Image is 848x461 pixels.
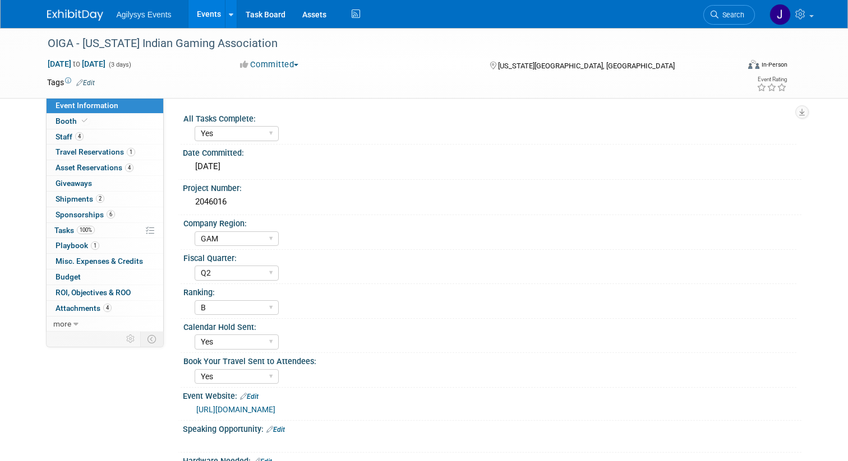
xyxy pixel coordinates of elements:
span: Asset Reservations [56,163,133,172]
a: Search [703,5,755,25]
span: 4 [103,304,112,312]
img: ExhibitDay [47,10,103,21]
span: Search [718,11,744,19]
span: [DATE] [DATE] [47,59,106,69]
span: ROI, Objectives & ROO [56,288,131,297]
div: Date Committed: [183,145,801,159]
a: Edit [266,426,285,434]
span: 4 [125,164,133,172]
span: 1 [127,148,135,156]
a: Misc. Expenses & Credits [47,254,163,269]
a: Shipments2 [47,192,163,207]
span: Event Information [56,101,118,110]
button: Committed [236,59,303,71]
a: Event Information [47,98,163,113]
a: Tasks100% [47,223,163,238]
span: 2 [96,194,104,203]
a: ROI, Objectives & ROO [47,285,163,300]
div: [DATE] [191,158,793,175]
span: Attachments [56,304,112,313]
a: Travel Reservations1 [47,145,163,160]
a: Playbook1 [47,238,163,253]
td: Tags [47,77,95,88]
span: (3 days) [108,61,131,68]
div: Calendar Hold Sent: [183,319,796,333]
span: Budget [56,272,81,281]
a: Sponsorships6 [47,207,163,222]
span: more [53,319,71,328]
td: Toggle Event Tabs [140,332,163,346]
span: 6 [107,210,115,218]
div: Event Rating [757,77,787,82]
div: Fiscal Quarter: [183,250,796,264]
a: Giveaways [47,176,163,191]
div: Book Your Travel Sent to Attendees: [183,353,796,367]
a: Asset Reservations4 [47,160,163,175]
span: Playbook [56,241,99,250]
span: to [71,59,82,68]
span: Misc. Expenses & Credits [56,257,143,266]
span: 100% [77,226,95,234]
div: Company Region: [183,215,796,229]
span: Tasks [54,226,95,235]
span: Travel Reservations [56,147,135,156]
span: 1 [91,241,99,250]
span: Sponsorships [56,210,115,219]
span: [US_STATE][GEOGRAPHIC_DATA], [GEOGRAPHIC_DATA] [498,62,675,70]
a: Budget [47,269,163,285]
span: Giveaways [56,179,92,188]
div: Speaking Opportunity: [183,421,801,435]
div: Event Format [678,58,787,75]
img: Format-Inperson.png [748,60,759,69]
i: Booth reservation complete [82,118,87,124]
img: Justin Oram [769,4,791,25]
span: Booth [56,117,90,125]
span: Agilysys Events [117,10,172,19]
div: In-Person [761,60,787,69]
a: [URL][DOMAIN_NAME] [196,405,275,414]
a: Staff4 [47,129,163,145]
a: Attachments4 [47,301,163,316]
a: Edit [240,393,259,401]
a: more [47,316,163,332]
div: Project Number: [183,180,801,194]
span: Shipments [56,194,104,203]
div: All Tasks Complete: [183,110,796,124]
div: OIGA - [US_STATE] Indian Gaming Association [44,34,725,54]
a: Edit [76,79,95,87]
span: 4 [75,132,84,141]
span: Staff [56,132,84,141]
div: Event Website: [183,388,801,402]
div: 2046016 [191,193,793,211]
div: Ranking: [183,284,796,298]
td: Personalize Event Tab Strip [121,332,141,346]
a: Booth [47,114,163,129]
